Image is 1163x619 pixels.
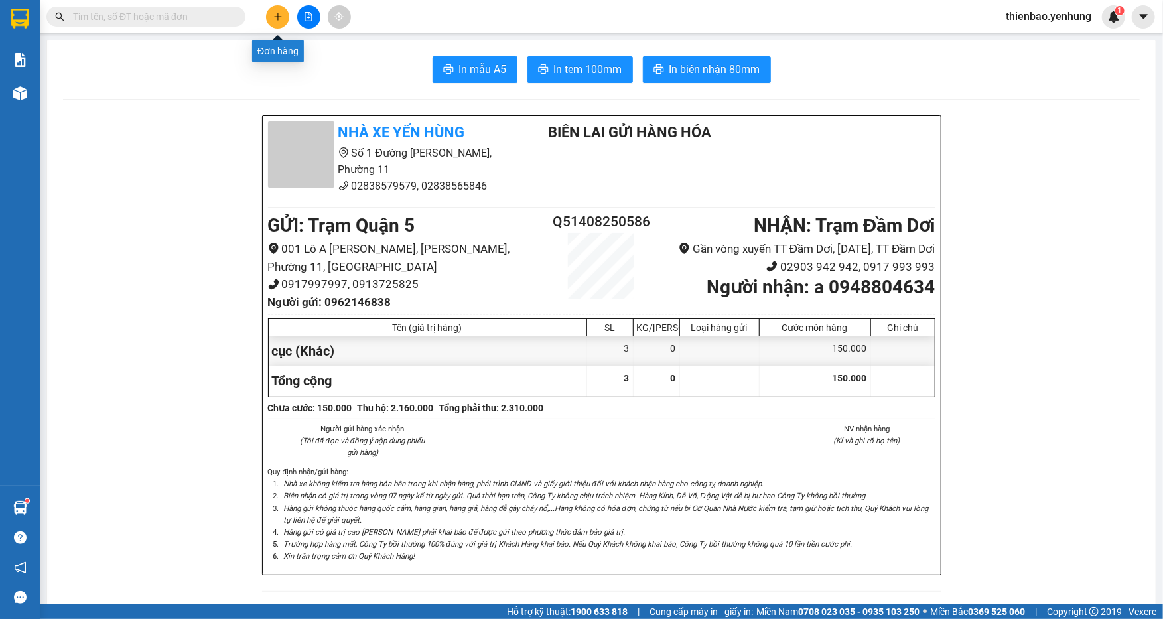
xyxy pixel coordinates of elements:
[1117,6,1122,15] span: 1
[433,56,517,83] button: printerIn mẫu A5
[439,403,544,413] b: Tổng phải thu: 2.310.000
[268,279,279,290] span: phone
[669,61,760,78] span: In biên nhận 80mm
[295,423,431,435] li: Người gửi hàng xác nhận
[284,491,867,500] i: Biên nhận có giá trị trong vòng 07 ngày kể từ ngày gửi. Quá thời hạn trên, Công Ty không chịu trá...
[1035,604,1037,619] span: |
[268,295,391,309] b: Người gửi : 0962146838
[268,466,935,562] div: Quy định nhận/gửi hàng :
[111,89,130,103] span: CC :
[268,145,515,178] li: Số 1 Đường [PERSON_NAME], Phường 11
[11,13,32,27] span: Gửi:
[268,214,415,236] b: GỬI : Trạm Quận 5
[273,12,283,21] span: plus
[304,12,313,21] span: file-add
[268,178,515,194] li: 02838579579, 02838565846
[1108,11,1120,23] img: icon-new-feature
[14,531,27,544] span: question-circle
[554,61,622,78] span: In tem 100mm
[590,322,630,333] div: SL
[284,539,852,549] i: Trường hợp hàng mất, Công Ty bồi thường 100% đúng với giá trị Khách Hàng khai báo. Nếu Quý Khách ...
[930,604,1025,619] span: Miền Bắc
[113,59,206,78] div: 0948804634
[638,604,640,619] span: |
[13,86,27,100] img: warehouse-icon
[252,40,304,62] div: Đơn hàng
[671,373,676,383] span: 0
[995,8,1102,25] span: thienbao.yenhung
[111,86,208,104] div: 150.000
[268,275,546,293] li: 0917997997, 0913725825
[268,240,546,275] li: 001 Lô A [PERSON_NAME], [PERSON_NAME], Phường 11, [GEOGRAPHIC_DATA]
[11,11,104,43] div: Trạm Quận 5
[55,12,64,21] span: search
[269,336,587,366] div: cục (Khác)
[1138,11,1150,23] span: caret-down
[833,373,867,383] span: 150.000
[113,13,145,27] span: Nhận:
[113,11,206,43] div: Trạm Đầm Dơi
[272,322,583,333] div: Tên (giá trị hàng)
[527,56,633,83] button: printerIn tem 100mm
[284,527,626,537] i: Hàng gửi có giá trị cao [PERSON_NAME] phải khai báo để được gửi theo phương thức đảm bảo giá trị.
[798,606,920,617] strong: 0708 023 035 - 0935 103 250
[707,276,935,298] b: Người nhận : a 0948804634
[284,551,415,561] i: Xin trân trọng cảm ơn Quý Khách Hàng!
[760,336,871,366] div: 150.000
[548,124,711,141] b: BIÊN LAI GỬI HÀNG HÓA
[113,43,206,59] div: a
[679,243,690,254] span: environment
[338,147,349,158] span: environment
[657,240,935,258] li: Gần vòng xuyến TT Đầm Dơi, [DATE], TT Đầm Dơi
[643,56,771,83] button: printerIn biên nhận 80mm
[268,403,352,413] b: Chưa cước : 150.000
[657,258,935,276] li: 02903 942 942, 0917 993 993
[268,243,279,254] span: environment
[546,211,657,233] h2: Q51408250586
[766,261,778,272] span: phone
[834,436,900,445] i: (Kí và ghi rõ họ tên)
[73,9,230,24] input: Tìm tên, số ĐT hoặc mã đơn
[653,64,664,76] span: printer
[358,403,434,413] b: Thu hộ: 2.160.000
[11,9,29,29] img: logo-vxr
[297,5,320,29] button: file-add
[25,499,29,503] sup: 1
[763,322,867,333] div: Cước món hàng
[683,322,756,333] div: Loại hàng gửi
[338,180,349,191] span: phone
[14,591,27,604] span: message
[624,373,630,383] span: 3
[13,501,27,515] img: warehouse-icon
[11,43,104,62] div: 0962146838
[334,12,344,21] span: aim
[272,373,332,389] span: Tổng cộng
[507,604,628,619] span: Hỗ trợ kỹ thuật:
[266,5,289,29] button: plus
[443,64,454,76] span: printer
[968,606,1025,617] strong: 0369 525 060
[587,336,634,366] div: 3
[650,604,753,619] span: Cung cấp máy in - giấy in:
[14,561,27,574] span: notification
[754,214,935,236] b: NHẬN : Trạm Đầm Dơi
[637,322,676,333] div: KG/[PERSON_NAME]
[300,436,425,457] i: (Tôi đã đọc và đồng ý nộp dung phiếu gửi hàng)
[284,504,928,525] i: Hàng gửi không thuộc hàng quốc cấm, hàng gian, hàng giả, hàng dễ gây cháy nổ,...Hàng không có hóa...
[328,5,351,29] button: aim
[1132,5,1155,29] button: caret-down
[284,479,764,488] i: Nhà xe không kiểm tra hàng hóa bên trong khi nhận hàng, phải trình CMND và giấy giới thiệu đối vớ...
[756,604,920,619] span: Miền Nam
[538,64,549,76] span: printer
[799,423,935,435] li: NV nhận hàng
[1115,6,1125,15] sup: 1
[571,606,628,617] strong: 1900 633 818
[923,609,927,614] span: ⚪️
[1089,607,1099,616] span: copyright
[338,124,465,141] b: Nhà xe Yến Hùng
[459,61,507,78] span: In mẫu A5
[874,322,931,333] div: Ghi chú
[634,336,680,366] div: 0
[13,53,27,67] img: solution-icon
